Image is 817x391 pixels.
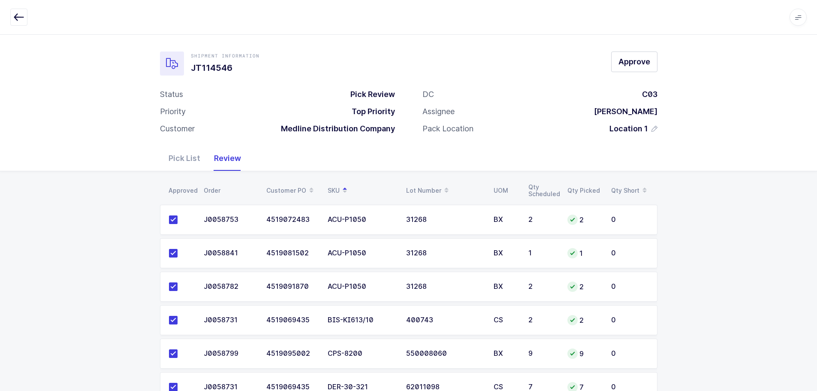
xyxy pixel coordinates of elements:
div: 4519072483 [266,216,317,224]
div: Qty Short [611,183,652,198]
div: UOM [494,187,518,194]
div: 62011098 [406,383,483,391]
div: Customer PO [266,183,317,198]
div: 2 [567,315,601,325]
div: Pack Location [422,124,473,134]
div: 400743 [406,316,483,324]
div: 4519069435 [266,316,317,324]
div: 0 [611,316,648,324]
div: ACU-P1050 [328,216,396,224]
div: BX [494,350,518,358]
div: Assignee [422,106,455,117]
div: CPS-8200 [328,350,396,358]
button: Approve [611,52,657,72]
div: Priority [160,106,186,117]
div: 2 [567,282,601,292]
div: 1 [567,248,601,258]
div: 4519091870 [266,283,317,291]
div: 4519069435 [266,383,317,391]
div: ACU-P1050 [328,283,396,291]
div: J0058782 [204,283,256,291]
button: Location 1 [609,124,657,134]
div: J0058799 [204,350,256,358]
div: 0 [611,350,648,358]
div: 9 [567,349,601,359]
div: J0058753 [204,216,256,224]
div: J0058731 [204,383,256,391]
span: Approve [618,56,650,67]
div: 0 [611,383,648,391]
div: 4519081502 [266,249,317,257]
div: 0 [611,283,648,291]
div: BX [494,216,518,224]
div: 4519095002 [266,350,317,358]
div: Medline Distribution Company [274,124,395,134]
div: Customer [160,124,195,134]
span: C03 [642,90,657,99]
div: J0058841 [204,249,256,257]
div: ACU-P1050 [328,249,396,257]
div: [PERSON_NAME] [587,106,657,117]
div: Status [160,89,183,100]
div: DC [422,89,434,100]
div: J0058731 [204,316,256,324]
div: Review [207,146,248,171]
div: 31268 [406,283,483,291]
div: 2 [528,216,557,224]
div: SKU [328,183,396,198]
div: 0 [611,249,648,257]
div: 31268 [406,249,483,257]
div: BX [494,249,518,257]
div: Qty Scheduled [528,184,557,197]
div: 550008060 [406,350,483,358]
div: 2 [528,283,557,291]
div: Shipment Information [191,52,259,59]
div: Order [204,187,256,194]
div: Lot Number [406,183,483,198]
div: 2 [567,215,601,225]
div: DER-30-321 [328,383,396,391]
div: Pick List [162,146,207,171]
div: BIS-KI613/10 [328,316,396,324]
span: Location 1 [609,124,648,134]
div: 7 [528,383,557,391]
div: BX [494,283,518,291]
div: Approved [169,187,193,194]
div: Top Priority [345,106,395,117]
div: Pick Review [344,89,395,100]
div: CS [494,383,518,391]
div: Qty Picked [567,187,601,194]
div: 0 [611,216,648,224]
div: 2 [528,316,557,324]
div: 31268 [406,216,483,224]
h1: JT114546 [191,61,259,75]
div: CS [494,316,518,324]
div: 1 [528,249,557,257]
div: 9 [528,350,557,358]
